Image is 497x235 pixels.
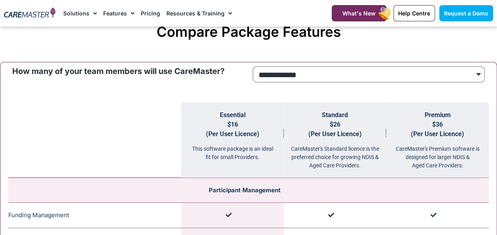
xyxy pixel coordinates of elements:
th: Premium [386,102,489,178]
td: Funding Management [8,203,181,228]
a: Help Centre [393,5,435,21]
span: Request a Demo [444,10,488,17]
div: CareMaster's Standard licence is the preferred choice for growing NDIS & Aged Care Providers. [284,138,386,169]
a: What's New [332,5,386,21]
div: This software package is an ideal fit for small Providers. [181,138,283,161]
th: Essential [181,102,283,178]
th: Standard [284,102,386,178]
a: Request a Demo [439,5,493,21]
span: What's New [342,10,376,17]
span: $16 (Per User Licence) [206,120,259,137]
span: Help Centre [398,10,430,17]
span: $36 (Per User Licence) [411,120,464,137]
span: Participant Management [209,186,281,193]
h2: Compare Package Features [4,23,493,40]
img: CareMaster Logo [4,8,55,19]
div: CareMaster's Premium software is designed for larger NDIS & Aged Care Providers. [386,138,489,169]
span: $26 (Per User Licence) [308,120,362,137]
p: How many of your team members will use CareMaster? [12,66,245,76]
